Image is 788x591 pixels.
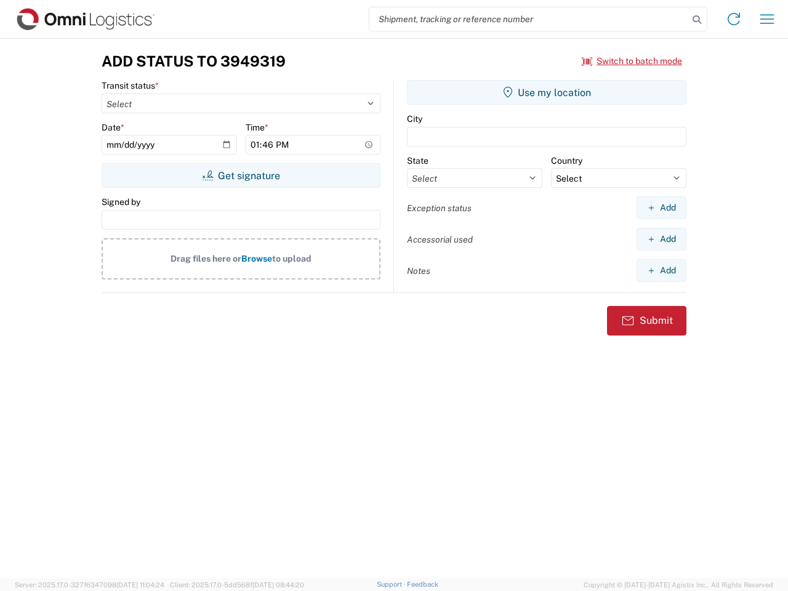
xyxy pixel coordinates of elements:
[407,80,686,105] button: Use my location
[252,581,304,589] span: [DATE] 08:44:20
[551,155,582,166] label: Country
[246,122,268,133] label: Time
[102,52,286,70] h3: Add Status to 3949319
[407,234,473,245] label: Accessorial used
[102,163,380,188] button: Get signature
[272,254,312,263] span: to upload
[407,265,430,276] label: Notes
[15,581,164,589] span: Server: 2025.17.0-327f6347098
[377,581,408,588] a: Support
[582,51,682,71] button: Switch to batch mode
[637,259,686,282] button: Add
[637,196,686,219] button: Add
[241,254,272,263] span: Browse
[102,122,124,133] label: Date
[369,7,688,31] input: Shipment, tracking or reference number
[584,579,773,590] span: Copyright © [DATE]-[DATE] Agistix Inc., All Rights Reserved
[170,581,304,589] span: Client: 2025.17.0-5dd568f
[637,228,686,251] button: Add
[171,254,241,263] span: Drag files here or
[116,581,164,589] span: [DATE] 11:04:24
[407,113,422,124] label: City
[607,306,686,336] button: Submit
[407,203,472,214] label: Exception status
[407,581,438,588] a: Feedback
[102,80,159,91] label: Transit status
[407,155,428,166] label: State
[102,196,140,207] label: Signed by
